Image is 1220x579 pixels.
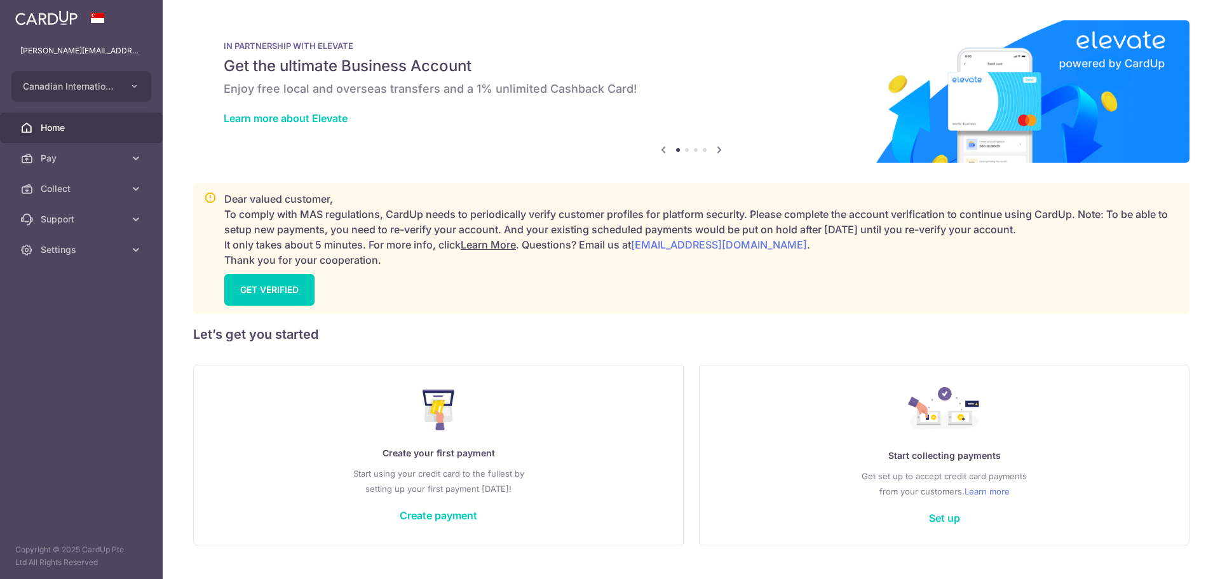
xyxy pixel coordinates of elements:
span: Collect [41,182,125,195]
a: GET VERIFIED [224,274,315,306]
h5: Get the ultimate Business Account [224,56,1159,76]
a: Learn More [461,238,516,251]
span: Settings [41,243,125,256]
p: Start using your credit card to the fullest by setting up your first payment [DATE]! [219,466,658,496]
a: [EMAIL_ADDRESS][DOMAIN_NAME] [631,238,807,251]
a: Create payment [400,509,477,522]
h5: Let’s get you started [193,324,1189,344]
p: Start collecting payments [725,448,1163,463]
a: Set up [929,512,960,524]
p: [PERSON_NAME][EMAIL_ADDRESS][PERSON_NAME][DOMAIN_NAME] [20,44,142,57]
button: Canadian International School Pte Ltd [11,71,151,102]
p: Dear valued customer, To comply with MAS regulations, CardUp needs to periodically verify custome... [224,191,1179,268]
a: Learn more [965,484,1010,499]
img: CardUp [15,10,78,25]
p: Create your first payment [219,446,658,461]
h6: Enjoy free local and overseas transfers and a 1% unlimited Cashback Card! [224,81,1159,97]
img: Make Payment [423,390,455,430]
p: IN PARTNERSHIP WITH ELEVATE [224,41,1159,51]
span: Canadian International School Pte Ltd [23,80,117,93]
a: Learn more about Elevate [224,112,348,125]
img: Renovation banner [193,20,1189,163]
p: Get set up to accept credit card payments from your customers. [725,468,1163,499]
img: Collect Payment [908,387,980,433]
span: Support [41,213,125,226]
span: Home [41,121,125,134]
span: Pay [41,152,125,165]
